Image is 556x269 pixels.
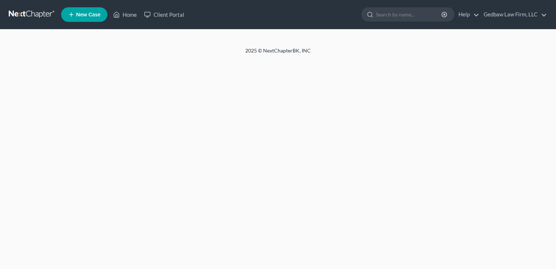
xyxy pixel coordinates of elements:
a: Gedbaw Law Firm, LLC [480,8,547,21]
div: 2025 © NextChapterBK, INC [71,47,485,60]
a: Client Portal [140,8,188,21]
a: Home [110,8,140,21]
a: Help [455,8,479,21]
input: Search by name... [376,8,442,21]
span: New Case [76,12,100,17]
